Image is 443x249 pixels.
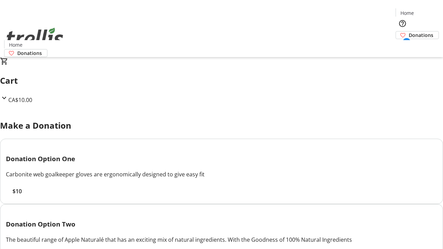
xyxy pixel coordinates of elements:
button: Help [396,17,409,30]
a: Donations [396,31,439,39]
a: Home [396,9,418,17]
button: $10 [6,187,28,195]
h3: Donation Option One [6,154,437,164]
img: Orient E2E Organization q70Q7hIrxM's Logo [4,20,66,55]
a: Home [4,41,27,48]
span: Donations [17,49,42,57]
button: Cart [396,39,409,53]
h3: Donation Option Two [6,219,437,229]
span: CA$10.00 [8,96,32,104]
span: $10 [12,187,22,195]
span: Home [400,9,414,17]
div: The beautiful range of Apple Naturalé that has an exciting mix of natural ingredients. With the G... [6,236,437,244]
div: Carbonite web goalkeeper gloves are ergonomically designed to give easy fit [6,170,437,178]
a: Donations [4,49,47,57]
span: Donations [409,31,433,39]
span: Home [9,41,22,48]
